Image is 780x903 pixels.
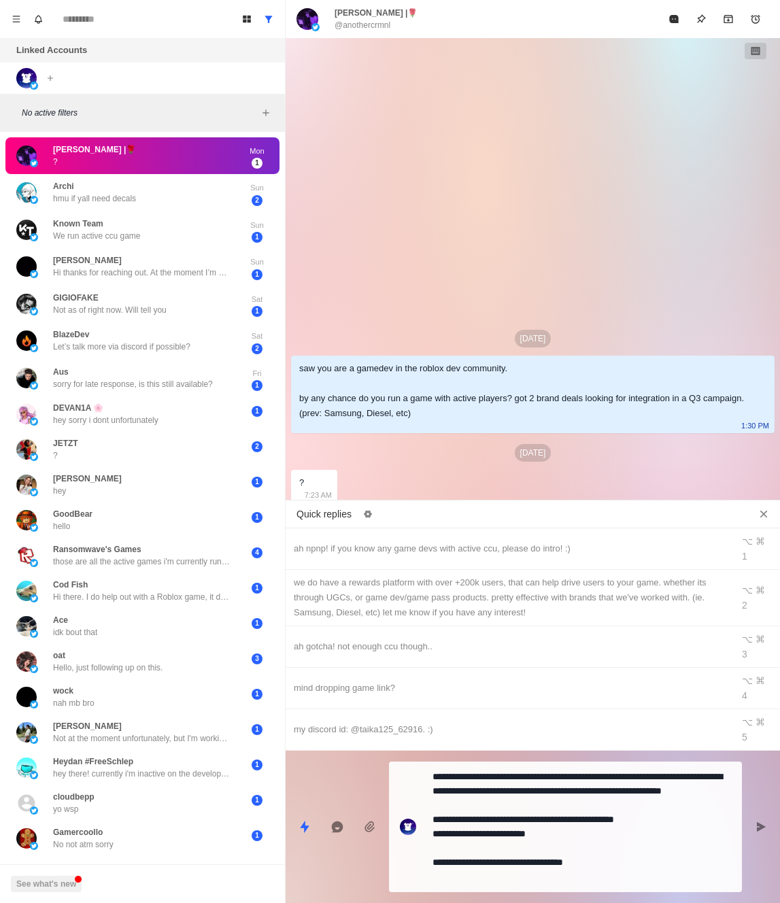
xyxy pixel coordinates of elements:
img: picture [311,23,320,31]
p: Hello, just following up on this. [53,662,163,674]
img: picture [16,581,37,601]
img: picture [16,439,37,460]
span: 4 [252,547,262,558]
div: ⌥ ⌘ 2 [742,583,772,613]
p: ? [53,449,58,462]
p: Ace [53,614,68,626]
p: Mon [240,146,274,157]
img: picture [16,220,37,240]
p: 1:30 PM [741,418,769,433]
button: Show all conversations [258,8,279,30]
p: nah mb bro [53,697,95,709]
p: [DATE] [515,330,552,347]
p: idk bout that [53,626,97,638]
img: picture [16,722,37,743]
img: picture [16,545,37,566]
img: picture [16,182,37,203]
img: picture [30,453,38,461]
p: hello [53,520,70,532]
img: picture [30,665,38,673]
div: ⌥ ⌘ 1 [742,534,772,564]
button: Add account [42,70,58,86]
p: hey [53,485,66,497]
img: picture [16,651,37,672]
img: picture [16,146,37,166]
button: Close quick replies [753,503,775,525]
img: picture [16,404,37,424]
p: Not at the moment unfortunately, but I'm working on projects constantly and eventually will. Let'... [53,732,230,745]
img: picture [30,159,38,167]
div: mind dropping game link? [294,681,724,696]
span: 1 [252,477,262,488]
p: wock [53,685,73,697]
div: ah npnp! if you know any game devs with active ccu, please do intro! :) [294,541,724,556]
div: my discord id: @taika125_62916. :) [294,722,724,737]
p: @anothercrmnl [335,19,390,31]
span: 1 [252,380,262,391]
div: ? [299,475,304,490]
p: GIGIOFAKE [53,292,99,304]
img: picture [16,616,37,636]
p: BlazeDev [53,328,89,341]
img: picture [30,307,38,316]
img: picture [16,368,37,388]
span: 2 [252,343,262,354]
img: picture [16,828,37,849]
p: Sat [240,294,274,305]
span: 1 [252,724,262,735]
img: picture [16,475,37,495]
img: picture [400,819,416,835]
button: Mark as read [660,5,688,33]
span: 1 [252,512,262,523]
img: picture [16,757,37,778]
button: Add media [356,813,384,840]
p: Fri [240,368,274,379]
p: Sat [240,330,274,342]
p: Aus [53,366,69,378]
p: hey sorry i dont unfortunately [53,414,158,426]
button: Notifications [27,8,49,30]
span: 1 [252,583,262,594]
p: those are all the active games i'm currently running [53,556,230,568]
p: JETZT [53,437,78,449]
img: picture [30,196,38,204]
button: Send message [747,813,775,840]
div: ⌥ ⌘ 4 [742,673,772,703]
img: picture [30,700,38,709]
p: We run active ccu game [53,230,141,242]
span: 1 [252,269,262,280]
p: cloudbepp [53,791,95,803]
p: Quick replies [296,507,352,522]
img: picture [30,524,38,532]
p: oat [53,649,65,662]
img: picture [30,806,38,815]
p: Not as of right now. Will tell you [53,304,167,316]
img: picture [30,630,38,638]
span: 1 [252,830,262,841]
img: picture [30,381,38,390]
img: picture [16,687,37,707]
span: 1 [252,158,262,169]
p: Archi [53,180,74,192]
p: Sun [240,220,274,231]
img: picture [30,344,38,352]
img: picture [296,8,318,30]
img: picture [30,594,38,602]
img: picture [16,68,37,88]
button: Reply with AI [324,813,351,840]
p: [PERSON_NAME] |🌹 [335,7,418,19]
img: picture [16,256,37,277]
p: sorry for late response, is this still available? [53,378,213,390]
img: picture [30,736,38,744]
p: Linked Accounts [16,44,87,57]
img: picture [16,330,37,351]
p: hmu if yall need decals [53,192,136,205]
p: [PERSON_NAME] [53,254,122,267]
span: 1 [252,232,262,243]
button: Pin [688,5,715,33]
p: 7:23 AM [305,488,332,502]
p: DEVAN1A 🌸 [53,402,103,414]
img: picture [16,294,37,314]
p: Known Team [53,218,103,230]
span: 1 [252,306,262,317]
